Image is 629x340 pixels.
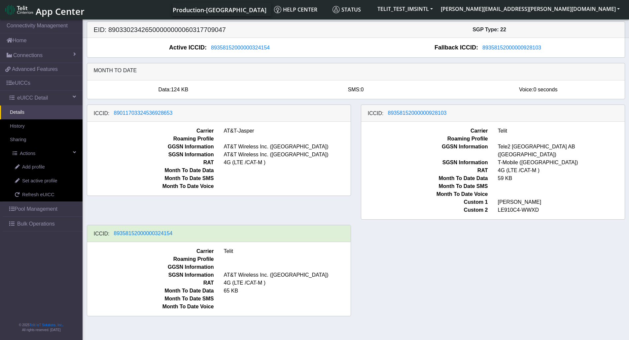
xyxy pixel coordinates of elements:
[36,5,85,17] span: App Center
[82,182,219,190] span: Month To Date Voice
[17,94,48,102] span: eUICC Detail
[20,150,35,157] span: Actions
[110,229,177,238] button: 89358152000000324154
[437,3,624,15] button: [PERSON_NAME][EMAIL_ADDRESS][PERSON_NAME][DOMAIN_NAME]
[82,255,219,263] span: Roaming Profile
[82,135,219,143] span: Roaming Profile
[5,3,84,17] a: App Center
[356,159,493,167] span: SGSN Information
[472,27,506,32] span: SGP Type: 22
[5,160,83,174] a: Add profile
[94,67,618,74] h6: Month to date
[82,159,219,167] span: RAT
[219,287,356,295] span: 65 KB
[356,174,493,182] span: Month To Date Data
[356,198,493,206] span: Custom 1
[158,87,171,92] span: Data:
[172,3,266,16] a: Your current platform instance
[211,45,270,50] span: 89358152000000324154
[361,87,364,92] span: 0
[356,167,493,174] span: RAT
[82,295,219,303] span: Month To Date SMS
[82,271,219,279] span: SGSN Information
[3,91,83,105] a: eUICC Detail
[30,323,63,327] a: Telit IoT Solutions, Inc.
[3,147,83,161] a: Actions
[373,3,437,15] button: TELIT_TEST_IMSINTL
[22,191,54,199] span: Refresh eUICC
[5,174,83,188] a: Set active profile
[356,190,493,198] span: Month To Date Voice
[3,217,83,231] a: Bulk Operations
[22,177,57,185] span: Set active profile
[219,127,356,135] span: AT&T-Jasper
[219,271,356,279] span: AT&T Wireless Inc. ([GEOGRAPHIC_DATA])
[274,6,281,13] img: knowledge.svg
[82,247,219,255] span: Carrier
[384,109,451,117] button: 89358152000000928103
[12,65,58,73] span: Advanced Features
[274,6,317,13] span: Help center
[169,43,207,52] span: Active ICCID:
[82,151,219,159] span: SGSN Information
[271,3,330,16] a: Help center
[5,188,83,202] a: Refresh eUICC
[435,43,478,52] span: Fallback ICCID:
[114,231,173,236] span: 89358152000000324154
[94,110,110,116] h6: ICCID:
[5,5,33,15] img: logo-telit-cinterion-gw-new.png
[89,26,356,34] h5: EID: 89033023426500000000060317709047
[94,231,110,237] h6: ICCID:
[219,159,356,167] span: 4G (LTE /CAT-M )
[82,287,219,295] span: Month To Date Data
[356,135,493,143] span: Roaming Profile
[388,110,447,116] span: 89358152000000928103
[13,51,43,59] span: Connections
[82,303,219,311] span: Month To Date Voice
[114,110,173,116] span: 89011703324536928653
[356,143,493,159] span: GGSN Information
[219,143,356,151] span: AT&T Wireless Inc. ([GEOGRAPHIC_DATA])
[22,164,45,171] span: Add profile
[82,127,219,135] span: Carrier
[356,127,493,135] span: Carrier
[219,279,356,287] span: 4G (LTE /CAT-M )
[482,45,541,50] span: 89358152000000928103
[330,3,373,16] a: Status
[368,110,384,116] h6: ICCID:
[219,151,356,159] span: AT&T Wireless Inc. ([GEOGRAPHIC_DATA])
[219,247,356,255] span: Telit
[332,6,361,13] span: Status
[207,44,274,52] button: 89358152000000324154
[82,143,219,151] span: GGSN Information
[348,87,361,92] span: SMS:
[171,87,188,92] span: 124 KB
[82,279,219,287] span: RAT
[82,263,219,271] span: GGSN Information
[82,167,219,174] span: Month To Date Data
[82,174,219,182] span: Month To Date SMS
[332,6,340,13] img: status.svg
[519,87,534,92] span: Voice:
[110,109,177,117] button: 89011703324536928653
[478,44,545,52] button: 89358152000000928103
[533,87,557,92] span: 0 seconds
[356,206,493,214] span: Custom 2
[356,182,493,190] span: Month To Date SMS
[3,202,83,216] a: Pool Management
[173,6,266,14] span: Production-[GEOGRAPHIC_DATA]
[17,220,55,228] span: Bulk Operations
